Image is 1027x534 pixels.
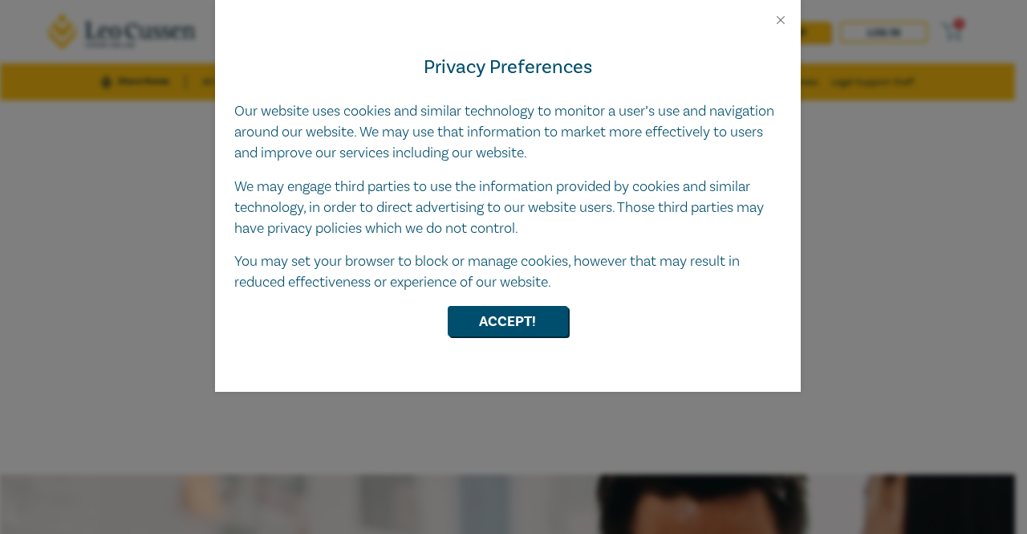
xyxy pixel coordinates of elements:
[234,53,781,82] h4: Privacy Preferences
[234,101,781,164] p: Our website uses cookies and similar technology to monitor a user’s use and navigation around our...
[234,251,781,293] p: You may set your browser to block or manage cookies, however that may result in reduced effective...
[234,177,781,239] p: We may engage third parties to use the information provided by cookies and similar technology, in...
[773,13,788,27] button: Close
[448,306,568,336] button: Accept!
